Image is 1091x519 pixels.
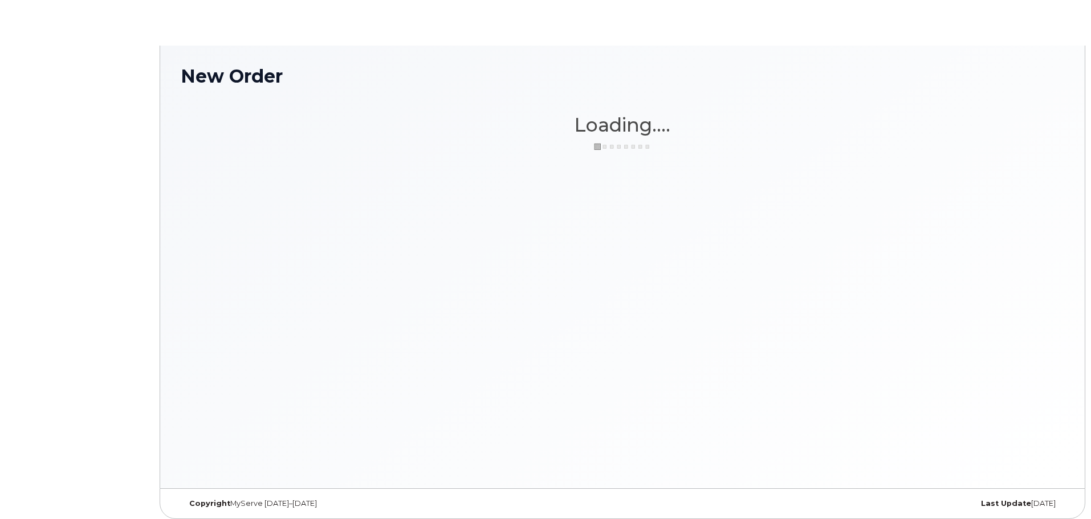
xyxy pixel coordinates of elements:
strong: Last Update [981,499,1031,508]
strong: Copyright [189,499,230,508]
h1: Loading.... [181,115,1064,135]
img: ajax-loader-3a6953c30dc77f0bf724df975f13086db4f4c1262e45940f03d1251963f1bf2e.gif [594,142,651,151]
h1: New Order [181,66,1064,86]
div: MyServe [DATE]–[DATE] [181,499,475,508]
div: [DATE] [770,499,1064,508]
